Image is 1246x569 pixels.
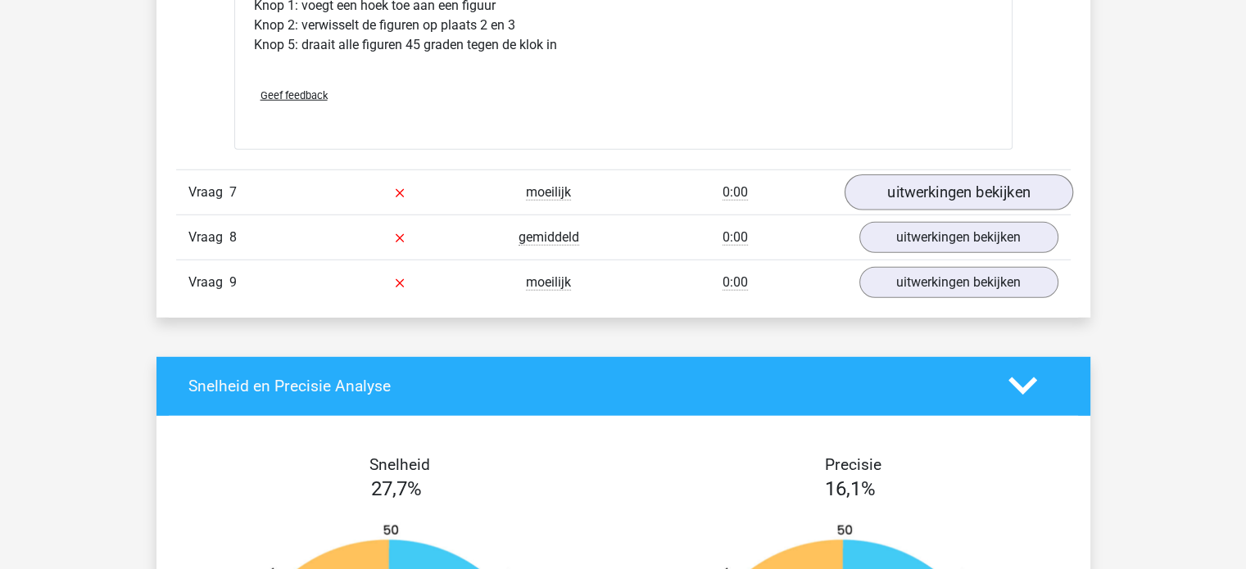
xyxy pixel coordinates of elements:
[261,89,328,102] span: Geef feedback
[188,273,229,292] span: Vraag
[229,229,237,245] span: 8
[859,267,1058,298] a: uitwerkingen bekijken
[642,455,1065,474] h4: Precisie
[188,377,984,395] h4: Snelheid en Precisie Analyse
[723,184,748,201] span: 0:00
[229,274,237,290] span: 9
[188,183,229,202] span: Vraag
[229,184,237,200] span: 7
[371,477,422,500] span: 27,7%
[825,477,876,500] span: 16,1%
[188,228,229,247] span: Vraag
[859,222,1058,253] a: uitwerkingen bekijken
[723,274,748,291] span: 0:00
[188,455,611,474] h4: Snelheid
[723,229,748,246] span: 0:00
[526,184,571,201] span: moeilijk
[526,274,571,291] span: moeilijk
[844,174,1072,210] a: uitwerkingen bekijken
[519,229,579,246] span: gemiddeld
